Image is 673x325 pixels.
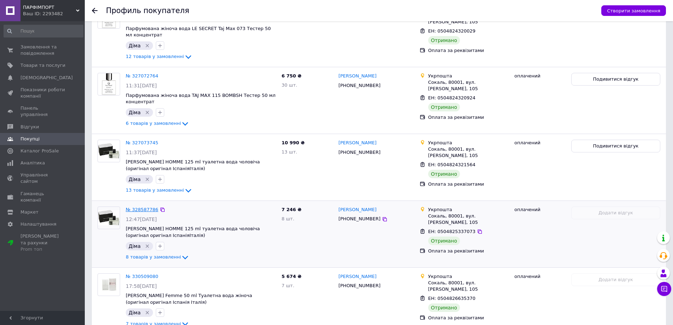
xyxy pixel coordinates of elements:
[126,187,184,193] span: 13 товарів у замовленні
[514,73,566,79] div: оплачений
[282,283,294,288] span: 7 шт.
[428,162,476,167] span: ЕН: 0504824321564
[20,160,45,166] span: Аналітика
[20,209,39,215] span: Маркет
[126,254,189,260] a: 8 товарів у замовленні
[607,8,660,13] span: Створити замовлення
[428,248,509,254] div: Оплата за реквізитами
[126,26,271,38] a: Парфумована жіноча вода LE SECRET Taj Max 073 Тестер 50 мл концентрат
[144,310,150,315] svg: Видалити мітку
[428,140,509,146] div: Укрпошта
[20,44,65,57] span: Замовлення та повідомлення
[571,140,660,153] button: Подивитися відгук
[98,273,120,296] a: Фото товару
[20,75,73,81] span: [DEMOGRAPHIC_DATA]
[282,216,294,221] span: 8 шт.
[98,143,120,158] img: Фото товару
[20,148,59,154] span: Каталог ProSale
[20,62,65,69] span: Товари та послуги
[126,54,193,59] a: 12 товарів у замовленні
[126,73,158,79] a: № 327072764
[102,73,116,95] img: Фото товару
[428,73,509,79] div: Укрпошта
[514,140,566,146] div: оплачений
[20,246,65,253] div: Prom топ
[126,83,157,88] span: 11:31[DATE]
[337,281,382,290] div: [PHONE_NUMBER]
[428,95,476,100] span: ЕН: 0504824320924
[428,36,460,45] div: Отримано
[126,140,158,145] a: № 327073745
[126,121,189,126] a: 6 товарів у замовленні
[126,121,181,126] span: 6 товарів у замовленні
[428,280,509,292] div: Сокаль, 80001, вул. [PERSON_NAME], 105
[106,6,189,15] h1: Профиль покупателя
[126,207,158,212] a: № 328587786
[338,73,377,80] a: [PERSON_NAME]
[20,191,65,203] span: Гаманець компанії
[428,146,509,159] div: Сокаль, 80001, вул. [PERSON_NAME], 105
[98,73,120,95] a: Фото товару
[126,293,252,305] a: [PERSON_NAME] Femme 50 ml Туалетна вода жіноча (оригінал оригінал Іспанія Італія)
[126,54,184,59] span: 12 товарів у замовленні
[98,278,120,291] img: Фото товару
[20,136,40,142] span: Покупці
[593,76,638,83] span: Подивитися відгук
[4,25,83,37] input: Пошук
[129,43,141,48] span: Діма
[282,207,301,212] span: 7 246 ₴
[98,207,120,229] a: Фото товару
[338,273,377,280] a: [PERSON_NAME]
[282,274,301,279] span: 5 674 ₴
[20,124,39,130] span: Відгуки
[20,221,57,227] span: Налаштування
[129,310,141,315] span: Діма
[23,4,76,11] span: ПАРФІМПОРТ
[428,213,509,226] div: Сокаль, 80001, вул. [PERSON_NAME], 105
[144,176,150,182] svg: Видалити мітку
[282,82,297,88] span: 30 шт.
[144,43,150,48] svg: Видалити мітку
[428,296,476,301] span: ЕН: 0504826635370
[428,181,509,187] div: Оплата за реквізитами
[428,237,460,245] div: Отримано
[126,93,276,105] a: Парфумована жіноча вода TAJ MAX 115 BOMBSH Тестер 50 мл концентрат
[282,73,301,79] span: 6 750 ₴
[428,303,460,312] div: Отримано
[98,210,120,225] img: Фото товару
[428,28,476,34] span: ЕН: 0504824320029
[126,226,260,238] a: [PERSON_NAME] HOMME 125 ml туалетна вода чоловіча (оригінал оригінал ІспаніяІталія)
[98,140,120,162] a: Фото товару
[337,148,382,157] div: [PHONE_NUMBER]
[20,105,65,118] span: Панель управління
[129,176,141,182] span: Діма
[126,216,157,222] span: 12:47[DATE]
[23,11,85,17] div: Ваш ID: 2293482
[92,8,98,13] div: Повернутися назад
[126,159,260,171] span: [PERSON_NAME] HOMME 125 ml туалетна вода чоловіча (оригінал оригінал ІспаніяІталія)
[129,243,141,249] span: Діма
[428,47,509,54] div: Оплата за реквізитами
[428,79,509,92] div: Сокаль, 80001, вул. [PERSON_NAME], 105
[338,140,377,146] a: [PERSON_NAME]
[428,170,460,178] div: Отримано
[593,143,638,150] span: Подивитися відгук
[144,110,150,115] svg: Видалити мітку
[514,207,566,213] div: оплачений
[428,273,509,280] div: Укрпошта
[337,214,382,224] div: [PHONE_NUMBER]
[129,110,141,115] span: Діма
[428,114,509,121] div: Оплата за реквізитами
[601,5,666,16] button: Створити замовлення
[282,149,297,155] span: 13 шт.
[428,207,509,213] div: Укрпошта
[282,140,305,145] span: 10 990 ₴
[144,243,150,249] svg: Видалити мітку
[657,282,671,296] button: Чат з покупцем
[428,229,476,234] span: ЕН: 0504825337073
[126,187,193,193] a: 13 товарів у замовленні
